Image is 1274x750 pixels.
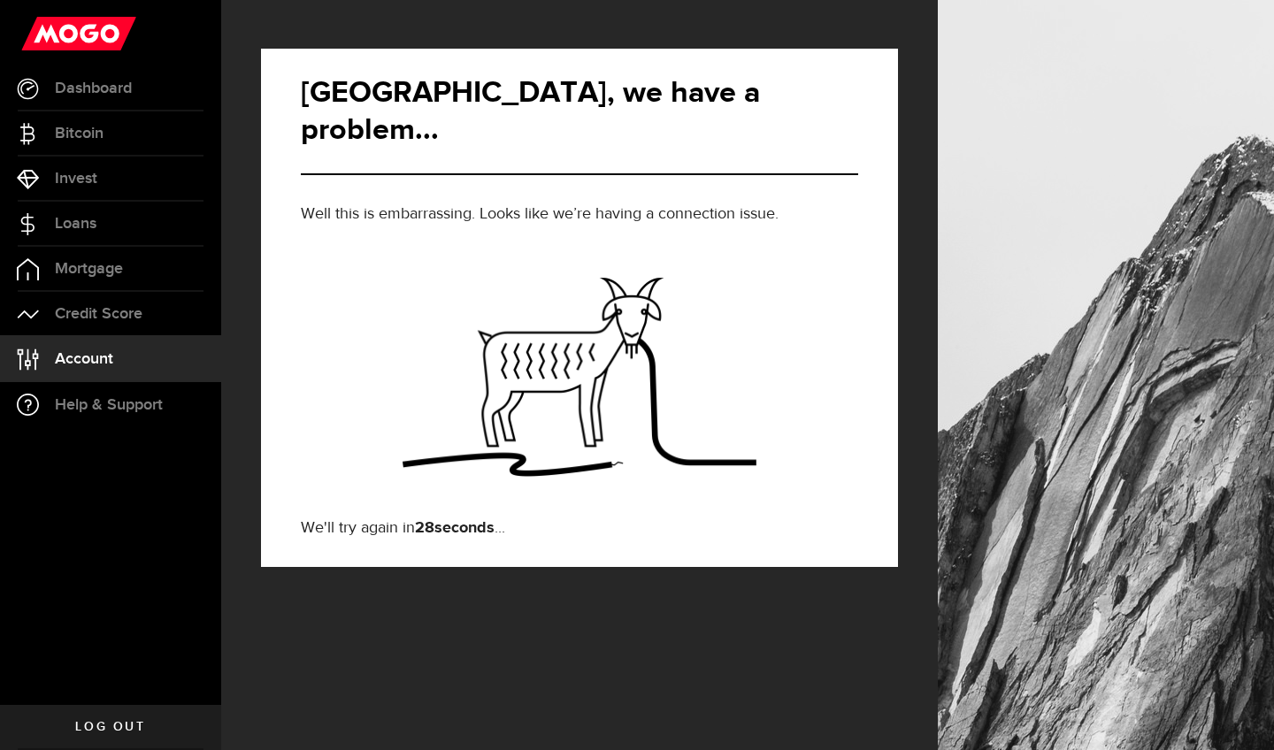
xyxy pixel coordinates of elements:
[55,306,142,322] span: Credit Score
[55,171,97,187] span: Invest
[55,80,132,96] span: Dashboard
[301,489,858,540] div: We'll try again in ...
[415,520,434,536] span: 28
[415,520,495,536] strong: seconds
[55,126,104,142] span: Bitcoin
[14,7,67,60] button: Open LiveChat chat widget
[403,251,756,489] img: connectionissue_goat.png
[55,397,163,413] span: Help & Support
[301,75,858,149] h1: [GEOGRAPHIC_DATA], we have a problem...
[55,351,113,367] span: Account
[55,216,96,232] span: Loans
[55,261,123,277] span: Mortgage
[301,203,858,226] p: Well this is embarrassing. Looks like we’re having a connection issue.
[75,721,145,733] span: Log out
